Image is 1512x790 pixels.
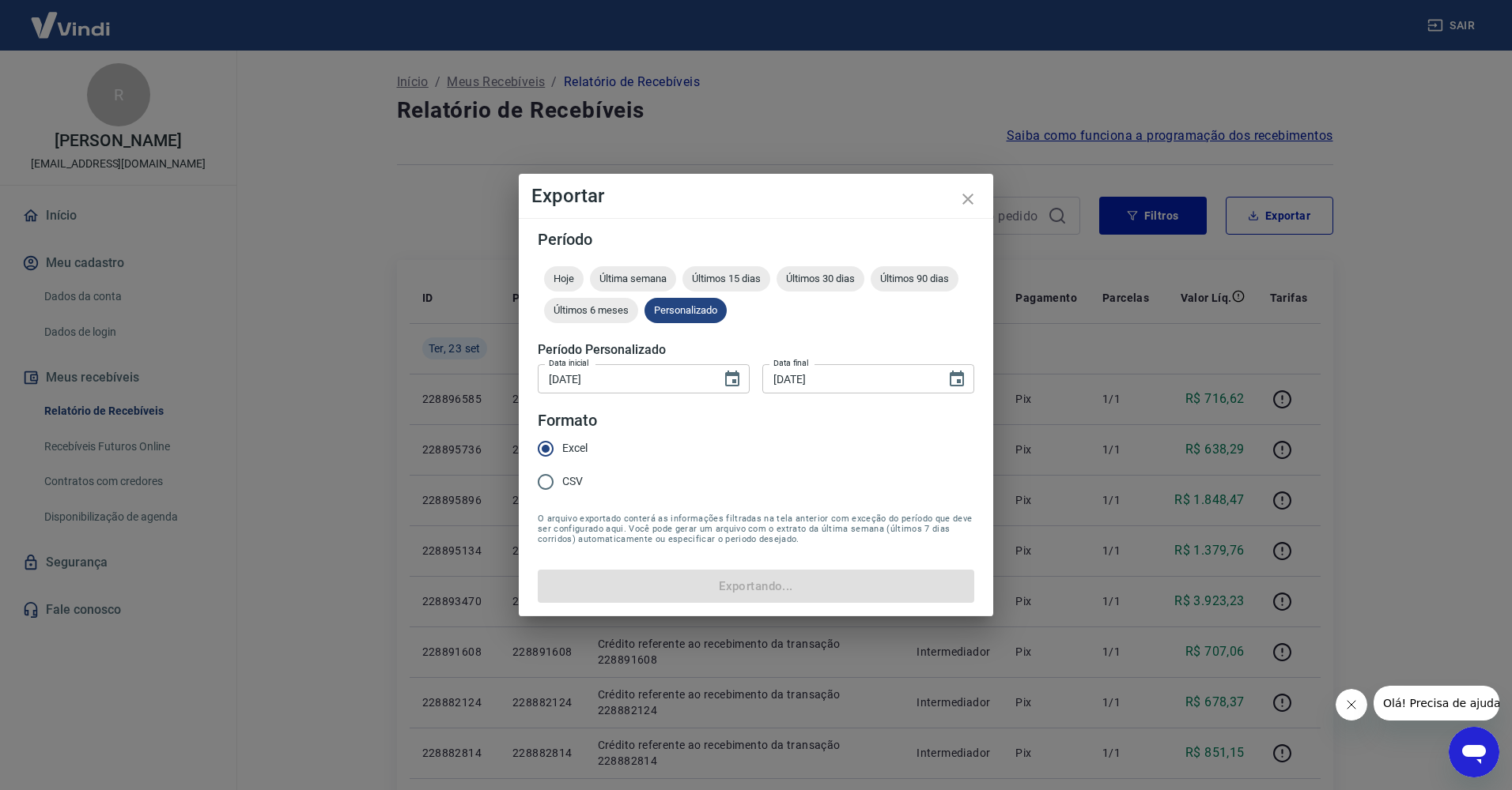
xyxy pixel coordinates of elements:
[716,363,748,395] button: Choose date, selected date is 22 de set de 2025
[531,186,981,205] h4: Exportar
[562,473,583,490] span: CSV
[871,266,958,292] div: Últimos 90 dias
[562,440,588,457] span: Excel
[544,273,584,284] span: Hoje
[590,266,676,292] div: Última semana
[682,273,770,284] span: Últimos 15 dias
[644,304,727,316] span: Personalizado
[682,266,770,292] div: Últimos 15 dias
[871,273,958,284] span: Últimos 90 dias
[941,363,973,395] button: Choose date, selected date is 23 de set de 2025
[544,304,638,316] span: Últimos 6 meses
[590,273,676,284] span: Última semana
[544,266,584,292] div: Hoje
[9,11,133,24] span: Olá! Precisa de ajuda?
[538,364,710,393] input: DD/MM/YYYY
[538,342,974,358] h5: Período Personalizado
[777,266,864,292] div: Últimos 30 dias
[544,298,638,323] div: Últimos 6 meses
[777,273,864,284] span: Últimos 30 dias
[538,409,597,432] legend: Formato
[1336,689,1367,720] iframe: Fechar mensagem
[1374,686,1499,720] iframe: Mensagem da empresa
[644,298,727,323] div: Personalizado
[549,357,589,369] label: Data inicial
[762,364,935,393] input: DD/MM/YYYY
[1449,727,1499,777] iframe: Botão para abrir a janela de mensagens
[773,357,809,369] label: Data final
[949,180,987,218] button: close
[538,231,974,247] h5: Período
[538,513,974,544] span: O arquivo exportado conterá as informações filtradas na tela anterior com exceção do período que ...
